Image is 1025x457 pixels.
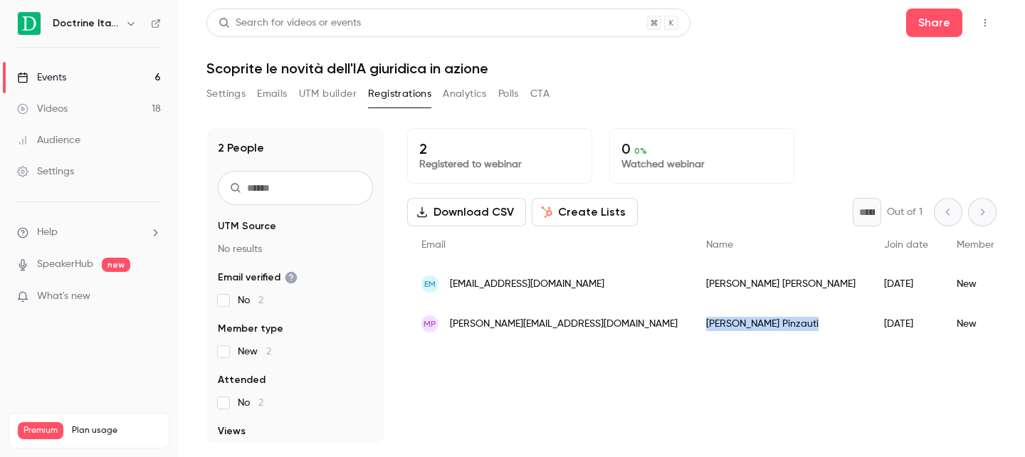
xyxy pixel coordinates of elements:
[621,157,782,172] p: Watched webinar
[258,398,263,408] span: 2
[238,293,263,308] span: No
[692,264,870,304] div: [PERSON_NAME] [PERSON_NAME]
[18,422,63,439] span: Premium
[419,157,580,172] p: Registered to webinar
[692,304,870,344] div: [PERSON_NAME] Pinzauti
[18,12,41,35] img: Doctrine Italia
[870,304,942,344] div: [DATE]
[218,219,276,233] span: UTM Source
[218,270,298,285] span: Email verified
[218,322,283,336] span: Member type
[258,295,263,305] span: 2
[424,278,436,290] span: EM
[206,60,997,77] h1: Scoprite le novità dell'IA giuridica in azione
[424,317,436,330] span: MP
[450,317,678,332] span: [PERSON_NAME][EMAIL_ADDRESS][DOMAIN_NAME]
[219,16,361,31] div: Search for videos or events
[37,225,58,240] span: Help
[368,83,431,105] button: Registrations
[17,164,74,179] div: Settings
[53,16,120,31] h6: Doctrine Italia
[144,290,161,303] iframe: Noticeable Trigger
[37,257,93,272] a: SpeakerHub
[17,102,68,116] div: Videos
[206,83,246,105] button: Settings
[17,133,80,147] div: Audience
[450,277,604,292] span: [EMAIL_ADDRESS][DOMAIN_NAME]
[530,83,550,105] button: CTA
[238,345,271,359] span: New
[532,198,638,226] button: Create Lists
[498,83,519,105] button: Polls
[266,347,271,357] span: 2
[443,83,487,105] button: Analytics
[957,240,1018,250] span: Member type
[17,225,161,240] li: help-dropdown-opener
[102,258,130,272] span: new
[218,373,266,387] span: Attended
[421,240,446,250] span: Email
[17,70,66,85] div: Events
[706,240,733,250] span: Name
[621,140,782,157] p: 0
[37,289,90,304] span: What's new
[884,240,928,250] span: Join date
[218,242,373,256] p: No results
[218,424,246,438] span: Views
[299,83,357,105] button: UTM builder
[407,198,526,226] button: Download CSV
[72,425,160,436] span: Plan usage
[634,146,647,156] span: 0 %
[419,140,580,157] p: 2
[906,9,962,37] button: Share
[870,264,942,304] div: [DATE]
[218,140,264,157] h1: 2 People
[887,205,922,219] p: Out of 1
[238,396,263,410] span: No
[257,83,287,105] button: Emails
